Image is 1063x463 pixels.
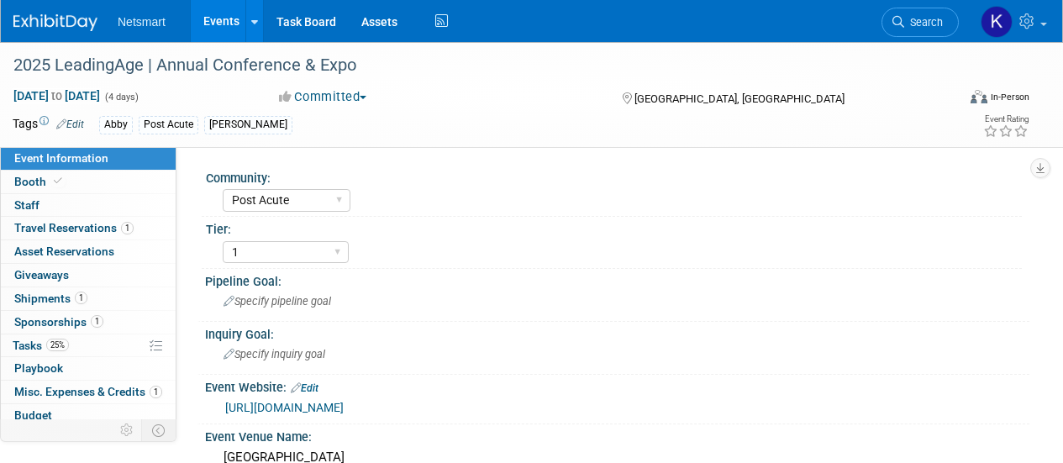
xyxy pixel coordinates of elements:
[13,14,97,31] img: ExhibitDay
[1,147,176,170] a: Event Information
[205,322,1029,343] div: Inquiry Goal:
[142,419,176,441] td: Toggle Event Tabs
[13,115,84,134] td: Tags
[205,375,1029,397] div: Event Website:
[224,295,331,308] span: Specify pipeline goal
[291,382,318,394] a: Edit
[1,311,176,334] a: Sponsorships1
[49,89,65,103] span: to
[981,6,1013,38] img: Kaitlyn Woicke
[1,334,176,357] a: Tasks25%
[118,15,166,29] span: Netsmart
[1,240,176,263] a: Asset Reservations
[1,264,176,287] a: Giveaways
[881,87,1029,113] div: Event Format
[14,385,162,398] span: Misc. Expenses & Credits
[8,50,943,81] div: 2025 LeadingAge | Annual Conference & Expo
[14,292,87,305] span: Shipments
[14,151,108,165] span: Event Information
[99,116,133,134] div: Abby
[273,88,373,106] button: Committed
[91,315,103,328] span: 1
[13,339,69,352] span: Tasks
[14,175,66,188] span: Booth
[121,222,134,234] span: 1
[14,268,69,281] span: Giveaways
[971,90,987,103] img: Format-Inperson.png
[206,166,1022,187] div: Community:
[1,217,176,239] a: Travel Reservations1
[225,401,344,414] a: [URL][DOMAIN_NAME]
[1,171,176,193] a: Booth
[14,198,39,212] span: Staff
[983,115,1029,124] div: Event Rating
[13,88,101,103] span: [DATE] [DATE]
[14,221,134,234] span: Travel Reservations
[904,16,943,29] span: Search
[1,404,176,427] a: Budget
[14,245,114,258] span: Asset Reservations
[205,424,1029,445] div: Event Venue Name:
[1,381,176,403] a: Misc. Expenses & Credits1
[75,292,87,304] span: 1
[881,8,959,37] a: Search
[56,118,84,130] a: Edit
[1,287,176,310] a: Shipments1
[14,361,63,375] span: Playbook
[990,91,1029,103] div: In-Person
[14,408,52,422] span: Budget
[150,386,162,398] span: 1
[1,357,176,380] a: Playbook
[206,217,1022,238] div: Tier:
[224,348,325,360] span: Specify inquiry goal
[204,116,292,134] div: [PERSON_NAME]
[54,176,62,186] i: Booth reservation complete
[205,269,1029,290] div: Pipeline Goal:
[14,315,103,329] span: Sponsorships
[1,194,176,217] a: Staff
[139,116,198,134] div: Post Acute
[103,92,139,103] span: (4 days)
[113,419,142,441] td: Personalize Event Tab Strip
[634,92,845,105] span: [GEOGRAPHIC_DATA], [GEOGRAPHIC_DATA]
[46,339,69,351] span: 25%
